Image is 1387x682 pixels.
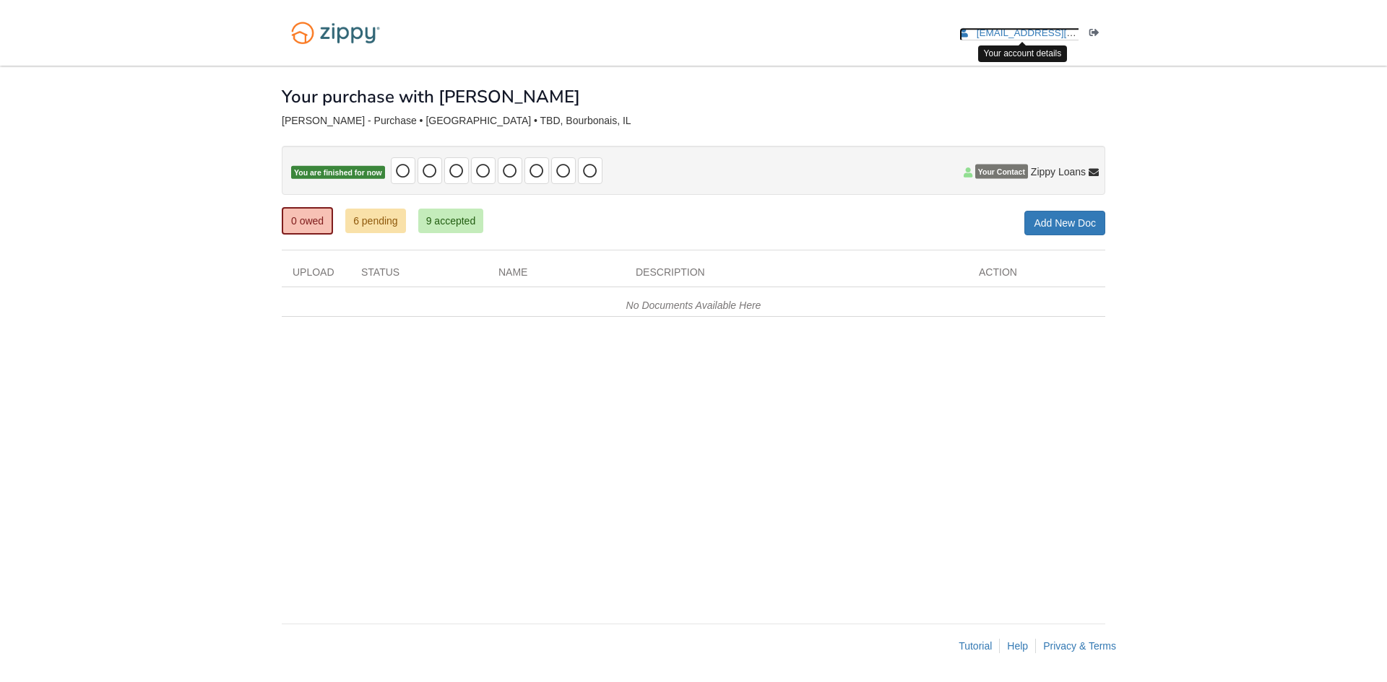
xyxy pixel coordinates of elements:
em: No Documents Available Here [626,300,761,311]
div: Name [488,265,625,287]
a: 6 pending [345,209,406,233]
div: Description [625,265,968,287]
div: Action [968,265,1105,287]
div: Upload [282,265,350,287]
span: Zippy Loans [1031,165,1086,179]
a: Add New Doc [1024,211,1105,235]
span: Your Contact [975,165,1028,179]
a: 9 accepted [418,209,484,233]
a: Help [1007,640,1028,652]
a: edit profile [959,27,1142,42]
a: Log out [1089,27,1105,42]
img: Logo [282,14,389,51]
a: Tutorial [959,640,992,652]
div: [PERSON_NAME] - Purchase • [GEOGRAPHIC_DATA] • TBD, Bourbonais, IL [282,115,1105,127]
div: Status [350,265,488,287]
span: jrgerretse@gmail.com [977,27,1142,38]
a: 0 owed [282,207,333,235]
a: Privacy & Terms [1043,640,1116,652]
span: You are finished for now [291,166,385,180]
div: Your account details [978,45,1068,62]
h1: Your purchase with [PERSON_NAME] [282,87,580,106]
